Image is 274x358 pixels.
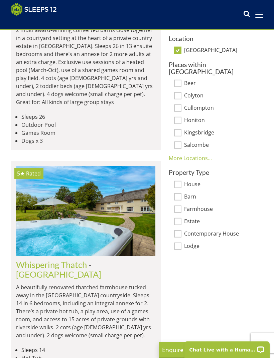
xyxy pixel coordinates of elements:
[184,47,258,54] label: [GEOGRAPHIC_DATA]
[169,35,258,42] h3: Location
[21,121,155,129] li: Outdoor Pool
[16,269,101,279] a: [GEOGRAPHIC_DATA]
[169,61,258,75] h3: Places within [GEOGRAPHIC_DATA]
[21,113,155,121] li: Sleeps 26
[184,231,258,238] label: Contemporary House
[16,283,155,339] p: A beautifully renovated thatched farmhouse tucked away in the [GEOGRAPHIC_DATA] countryside. Slee...
[184,243,258,250] label: Lodge
[11,3,57,16] img: Sleeps 12
[16,26,155,106] p: 2 multi award-winning converted barns close together in a courtyard setting at the heart of a pri...
[169,154,212,162] a: More Locations...
[184,105,258,112] label: Cullompton
[184,194,258,201] label: Barn
[21,129,155,137] li: Games Room
[184,117,258,124] label: Honiton
[184,129,258,137] label: Kingsbridge
[16,166,155,256] img: Whispering_Thatch-devon-accommodation-holiday-home-sleeps-11.original.jpg
[162,345,262,354] p: Enquire Now
[7,20,78,26] iframe: Customer reviews powered by Trustpilot
[169,169,258,176] h3: Property Type
[184,142,258,149] label: Salcombe
[184,92,258,100] label: Colyton
[16,260,101,279] span: -
[184,206,258,213] label: Farmhouse
[184,80,258,87] label: Beer
[21,137,155,145] li: Dogs x 3
[26,170,41,177] span: Rated
[21,346,155,354] li: Sleeps 14
[184,181,258,189] label: House
[16,166,155,256] a: 5★ Rated
[184,218,258,226] label: Estate
[17,170,25,177] span: Whispering Thatch has a 5 star rating under the Quality in Tourism Scheme
[16,260,87,270] a: Whispering Thatch
[180,337,274,358] iframe: LiveChat chat widget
